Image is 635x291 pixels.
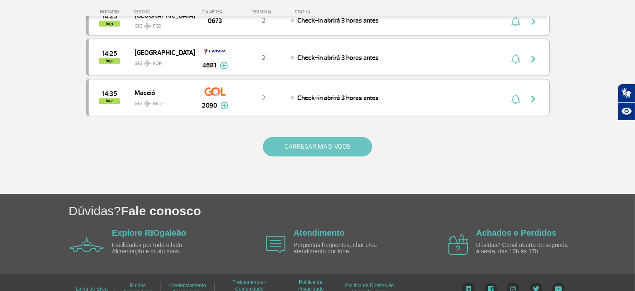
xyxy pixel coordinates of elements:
div: Plugin de acessibilidade da Hand Talk. [617,84,635,121]
span: Maceió [135,87,188,98]
span: Check-in abrirá 3 horas antes [297,94,379,102]
span: Fale conosco [121,204,201,218]
p: Perguntas frequentes, chat e/ou atendimento por fone. [293,242,390,255]
h1: Dúvidas? [69,202,635,219]
img: seta-direita-painel-voo.svg [528,16,538,26]
span: 2 [262,16,265,25]
span: hoje [99,58,120,64]
button: CARREGAR MAIS VOOS [263,137,372,156]
p: Facilidades por todo o lado. Alimentação e muito mais. [112,242,208,255]
img: seta-direita-painel-voo.svg [528,54,538,64]
span: GIG [135,95,188,108]
span: hoje [99,98,120,104]
button: Abrir recursos assistivos. [617,102,635,121]
span: 2025-08-28 14:35:00 [102,91,117,97]
span: FCO [153,23,161,30]
span: 0673 [208,16,222,26]
span: GIG [135,55,188,67]
div: STATUS [291,9,359,15]
img: airplane icon [448,234,468,255]
span: FOR [153,60,162,67]
div: CIA AÉREA [194,9,236,15]
span: Check-in abrirá 3 horas antes [297,54,379,62]
img: seta-direita-painel-voo.svg [528,94,538,104]
img: sino-painel-voo.svg [511,94,520,104]
img: sino-painel-voo.svg [511,16,520,26]
p: Dúvidas? Canal aberto de segunda à sexta, das 10h às 17h. [476,242,572,255]
span: 2 [262,94,265,102]
img: mais-info-painel-voo.svg [220,102,228,109]
a: Achados e Perdidos [476,228,556,237]
span: MCZ [153,100,163,108]
div: HORÁRIO [88,9,134,15]
span: Check-in abrirá 3 horas antes [297,16,379,25]
div: TERMINAL [236,9,291,15]
span: 2090 [202,100,217,111]
span: 4681 [203,60,217,70]
img: destiny_airplane.svg [144,60,151,67]
img: destiny_airplane.svg [144,100,151,107]
span: 2025-08-28 14:25:00 [102,51,117,57]
button: Abrir tradutor de língua de sinais. [617,84,635,102]
img: airplane icon [266,236,286,253]
a: Explore RIOgaleão [112,228,186,237]
a: Atendimento [293,228,344,237]
span: GIG [135,18,188,30]
img: airplane icon [70,237,104,252]
img: sino-painel-voo.svg [511,54,520,64]
div: DESTINO [133,9,194,15]
span: hoje [99,21,120,26]
img: mais-info-painel-voo.svg [220,62,228,69]
span: 2 [262,54,265,62]
span: [GEOGRAPHIC_DATA] [135,47,188,58]
img: destiny_airplane.svg [144,23,151,29]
